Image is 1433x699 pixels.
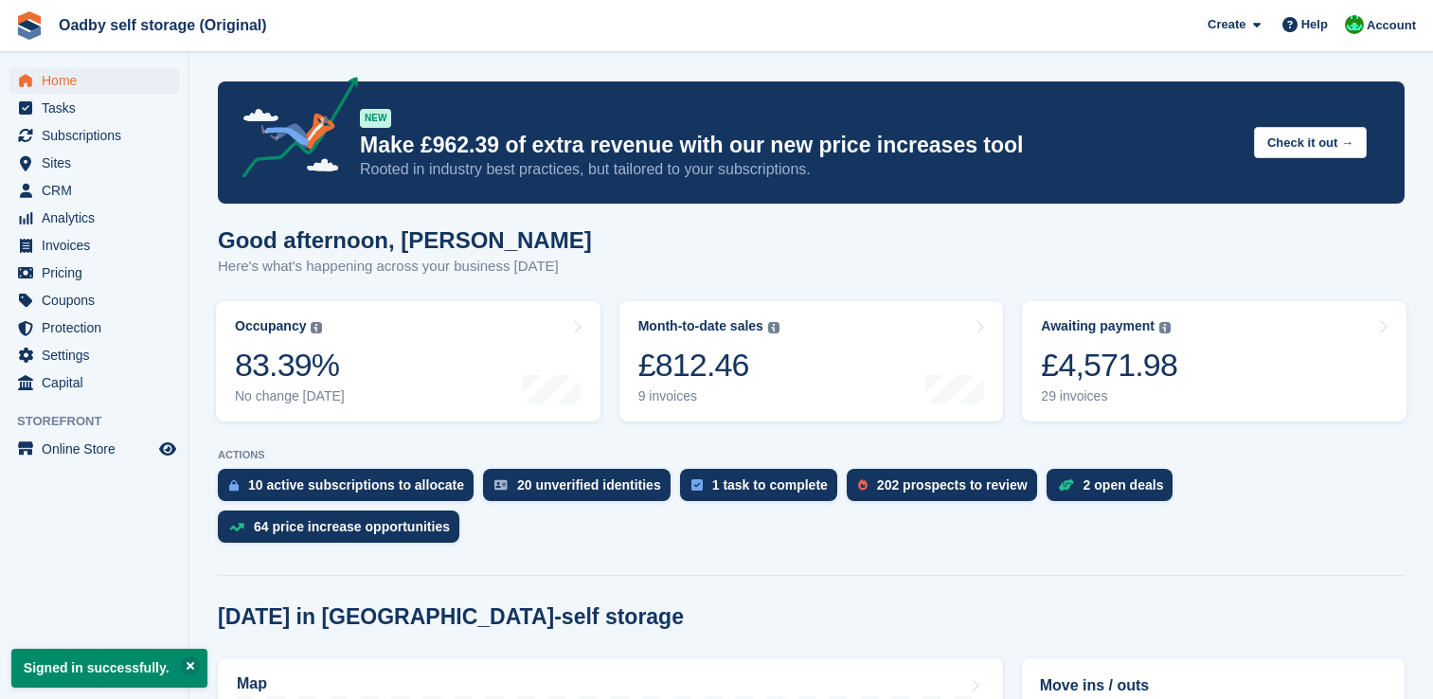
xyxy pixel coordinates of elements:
span: Tasks [42,95,155,121]
img: verify_identity-adf6edd0f0f0b5bbfe63781bf79b02c33cf7c696d77639b501bdc392416b5a36.svg [494,479,508,491]
img: icon-info-grey-7440780725fd019a000dd9b08b2336e03edf1995a4989e88bcd33f0948082b44.svg [768,322,779,333]
a: 202 prospects to review [847,469,1047,511]
a: Preview store [156,438,179,460]
span: Subscriptions [42,122,155,149]
a: Month-to-date sales £812.46 9 invoices [619,301,1004,421]
p: Make £962.39 of extra revenue with our new price increases tool [360,132,1239,159]
div: 64 price increase opportunities [254,519,450,534]
a: menu [9,205,179,231]
a: 10 active subscriptions to allocate [218,469,483,511]
div: Occupancy [235,318,306,334]
div: 2 open deals [1084,477,1164,493]
a: menu [9,150,179,176]
img: active_subscription_to_allocate_icon-d502201f5373d7db506a760aba3b589e785aa758c864c3986d89f69b8ff3... [229,479,239,492]
a: Oadby self storage (Original) [51,9,275,41]
a: Occupancy 83.39% No change [DATE] [216,301,600,421]
p: Signed in successfully. [11,649,207,688]
div: No change [DATE] [235,388,345,404]
div: 202 prospects to review [877,477,1028,493]
a: 2 open deals [1047,469,1183,511]
div: 9 invoices [638,388,779,404]
img: prospect-51fa495bee0391a8d652442698ab0144808aea92771e9ea1ae160a38d050c398.svg [858,479,868,491]
a: menu [9,177,179,204]
div: 20 unverified identities [517,477,661,493]
span: Home [42,67,155,94]
a: menu [9,287,179,314]
div: Month-to-date sales [638,318,763,334]
a: 64 price increase opportunities [218,511,469,552]
img: icon-info-grey-7440780725fd019a000dd9b08b2336e03edf1995a4989e88bcd33f0948082b44.svg [1159,322,1171,333]
a: menu [9,232,179,259]
span: Coupons [42,287,155,314]
h2: Move ins / outs [1040,674,1387,697]
span: Account [1367,16,1416,35]
img: icon-info-grey-7440780725fd019a000dd9b08b2336e03edf1995a4989e88bcd33f0948082b44.svg [311,322,322,333]
h1: Good afternoon, [PERSON_NAME] [218,227,592,253]
a: menu [9,369,179,396]
h2: Map [237,675,267,692]
div: 83.39% [235,346,345,385]
span: Help [1301,15,1328,34]
a: 1 task to complete [680,469,847,511]
div: 29 invoices [1041,388,1177,404]
button: Check it out → [1254,127,1367,158]
p: Rooted in industry best practices, but tailored to your subscriptions. [360,159,1239,180]
div: Awaiting payment [1041,318,1155,334]
span: Protection [42,314,155,341]
div: £4,571.98 [1041,346,1177,385]
span: Analytics [42,205,155,231]
span: Pricing [42,260,155,286]
a: menu [9,122,179,149]
a: menu [9,67,179,94]
h2: [DATE] in [GEOGRAPHIC_DATA]-self storage [218,604,684,630]
a: Awaiting payment £4,571.98 29 invoices [1022,301,1406,421]
a: menu [9,95,179,121]
a: menu [9,260,179,286]
img: price-adjustments-announcement-icon-8257ccfd72463d97f412b2fc003d46551f7dbcb40ab6d574587a9cd5c0d94... [226,77,359,185]
div: 1 task to complete [712,477,828,493]
span: Settings [42,342,155,368]
a: menu [9,436,179,462]
div: £812.46 [638,346,779,385]
a: 20 unverified identities [483,469,680,511]
div: 10 active subscriptions to allocate [248,477,464,493]
p: ACTIONS [218,449,1405,461]
span: Sites [42,150,155,176]
img: task-75834270c22a3079a89374b754ae025e5fb1db73e45f91037f5363f120a921f8.svg [691,479,703,491]
a: menu [9,342,179,368]
span: Online Store [42,436,155,462]
a: menu [9,314,179,341]
img: Stephanie [1345,15,1364,34]
div: NEW [360,109,391,128]
span: Invoices [42,232,155,259]
img: stora-icon-8386f47178a22dfd0bd8f6a31ec36ba5ce8667c1dd55bd0f319d3a0aa187defe.svg [15,11,44,40]
img: deal-1b604bf984904fb50ccaf53a9ad4b4a5d6e5aea283cecdc64d6e3604feb123c2.svg [1058,478,1074,492]
span: Create [1208,15,1245,34]
span: Storefront [17,412,188,431]
span: CRM [42,177,155,204]
p: Here's what's happening across your business [DATE] [218,256,592,278]
span: Capital [42,369,155,396]
img: price_increase_opportunities-93ffe204e8149a01c8c9dc8f82e8f89637d9d84a8eef4429ea346261dce0b2c0.svg [229,523,244,531]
